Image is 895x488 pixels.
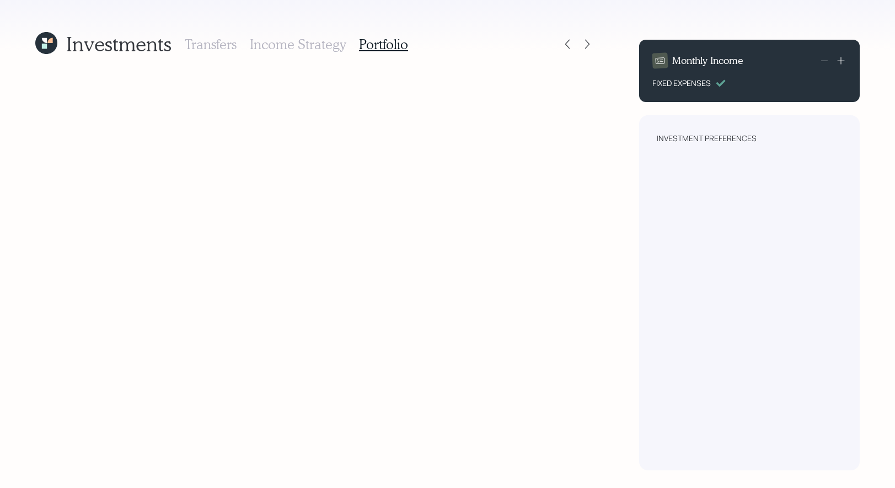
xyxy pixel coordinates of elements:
div: FIXED EXPENSES [652,77,711,89]
h3: Income Strategy [250,36,346,52]
h3: Portfolio [359,36,408,52]
h3: Transfers [185,36,237,52]
h4: Monthly Income [672,55,743,67]
h1: Investments [66,32,172,56]
div: Investment Preferences [657,133,757,144]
